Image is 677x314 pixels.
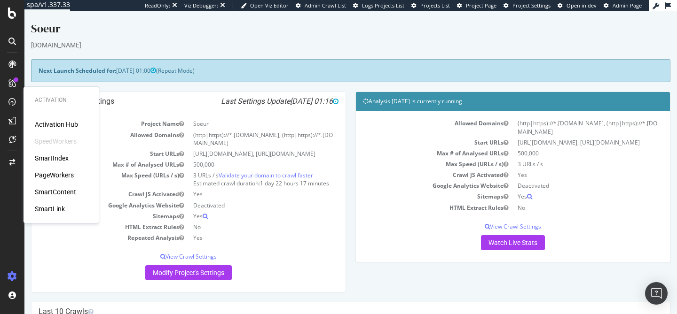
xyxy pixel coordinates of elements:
[14,137,164,148] td: Start URLs
[164,137,314,148] td: [URL][DOMAIN_NAME], [URL][DOMAIN_NAME]
[35,120,78,129] a: Activation Hub
[164,199,314,210] td: Yes
[7,48,646,71] div: (Repeat Mode)
[164,189,314,199] td: Deactivated
[35,96,87,104] div: Activation
[145,2,170,9] div: ReadOnly:
[362,2,404,9] span: Logs Projects List
[14,210,164,221] td: HTML Extract Rules
[14,241,314,249] p: View Crawl Settings
[457,224,520,239] a: Watch Live Stats
[338,137,488,147] td: Max # of Analysed URLs
[338,169,488,180] td: Google Analytics Website
[197,85,314,95] i: Last Settings Update
[92,55,132,63] span: [DATE] 01:00
[14,148,164,159] td: Max # of Analysed URLs
[184,2,218,9] div: Viz Debugger:
[488,126,638,137] td: [URL][DOMAIN_NAME], [URL][DOMAIN_NAME]
[14,118,164,137] td: Allowed Domains
[35,187,76,197] a: SmartContent
[296,2,346,9] a: Admin Crawl List
[411,2,450,9] a: Projects List
[420,2,450,9] span: Projects List
[338,211,638,219] p: View Crawl Settings
[164,210,314,221] td: No
[338,158,488,169] td: Crawl JS Activated
[305,2,346,9] span: Admin Crawl List
[338,180,488,191] td: Sitemaps
[164,107,314,118] td: Soeur
[14,55,92,63] strong: Next Launch Scheduled for:
[241,2,289,9] a: Open Viz Editor
[194,160,289,168] a: Validate your domain to crawl faster
[488,107,638,125] td: (http|https)://*.[DOMAIN_NAME], (http|https)://*.[DOMAIN_NAME]
[613,2,642,9] span: Admin Page
[35,204,65,214] a: SmartLink
[35,170,74,180] a: PageWorkers
[488,137,638,147] td: 500,000
[488,158,638,169] td: Yes
[14,199,164,210] td: Sitemaps
[604,2,642,9] a: Admin Page
[164,118,314,137] td: (http|https)://*.[DOMAIN_NAME], (http|https)://*.[DOMAIN_NAME]
[7,29,646,38] div: [DOMAIN_NAME]
[645,282,668,305] div: Open Intercom Messenger
[488,191,638,202] td: No
[512,2,551,9] span: Project Settings
[457,2,496,9] a: Project Page
[7,9,646,29] div: Soeur
[266,85,314,94] span: [DATE] 01:16
[164,221,314,232] td: Yes
[14,189,164,199] td: Google Analytics Website
[14,296,638,305] h4: Last 10 Crawls
[338,147,488,158] td: Max Speed (URLs / s)
[164,148,314,159] td: 500,000
[164,159,314,177] td: 3 URLs / s Estimated crawl duration:
[466,2,496,9] span: Project Page
[14,177,164,188] td: Crawl JS Activated
[338,191,488,202] td: HTML Extract Rules
[35,137,77,146] div: SpeedWorkers
[14,85,314,95] h4: Project Global Settings
[488,180,638,191] td: Yes
[236,168,305,176] span: 1 day 22 hours 17 minutes
[488,169,638,180] td: Deactivated
[338,107,488,125] td: Allowed Domains
[504,2,551,9] a: Project Settings
[14,221,164,232] td: Repeated Analysis
[558,2,597,9] a: Open in dev
[35,153,69,163] a: SmartIndex
[338,85,638,95] h4: Analysis [DATE] is currently running
[164,177,314,188] td: Yes
[250,2,289,9] span: Open Viz Editor
[353,2,404,9] a: Logs Projects List
[567,2,597,9] span: Open in dev
[14,107,164,118] td: Project Name
[121,254,207,269] a: Modify Project's Settings
[488,147,638,158] td: 3 URLs / s
[338,126,488,137] td: Start URLs
[14,159,164,177] td: Max Speed (URLs / s)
